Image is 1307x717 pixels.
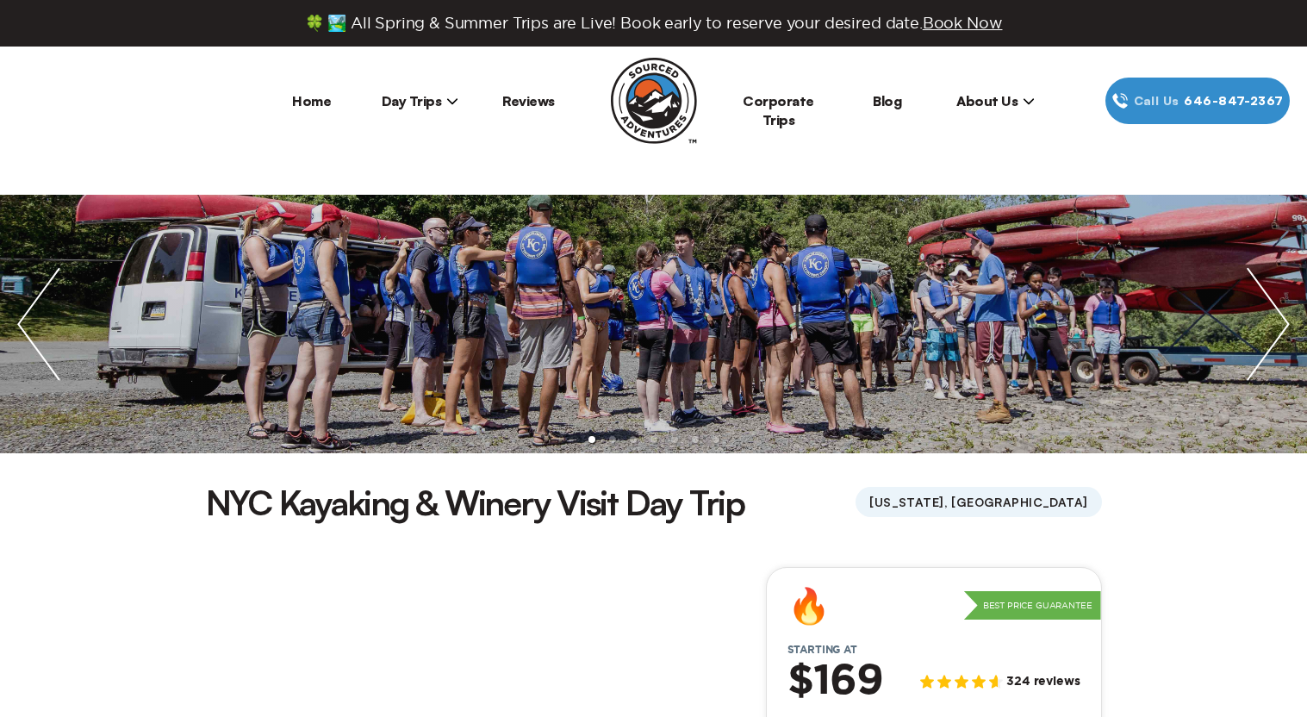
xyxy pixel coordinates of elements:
h2: $169 [787,659,883,704]
li: slide item 3 [630,436,637,443]
a: Call Us646‍-847‍-2367 [1105,78,1290,124]
span: 324 reviews [1006,675,1080,689]
a: Reviews [502,92,555,109]
a: Corporate Trips [743,92,814,128]
li: slide item 1 [588,436,595,443]
li: slide item 4 [650,436,657,443]
li: slide item 2 [609,436,616,443]
li: slide item 6 [692,436,699,443]
img: next slide / item [1229,195,1307,453]
span: Day Trips [382,92,459,109]
span: [US_STATE], [GEOGRAPHIC_DATA] [856,487,1101,517]
li: slide item 5 [671,436,678,443]
span: Book Now [923,15,1003,31]
h1: NYC Kayaking & Winery Visit Day Trip [206,479,744,526]
span: About Us [956,92,1035,109]
p: Best Price Guarantee [964,591,1101,620]
a: Blog [873,92,901,109]
span: Starting at [767,644,878,656]
span: 646‍-847‍-2367 [1184,91,1283,110]
a: Home [292,92,331,109]
li: slide item 7 [713,436,719,443]
img: Sourced Adventures company logo [611,58,697,144]
div: 🔥 [787,589,831,623]
span: Call Us [1129,91,1185,110]
span: 🍀 🏞️ All Spring & Summer Trips are Live! Book early to reserve your desired date. [305,14,1003,33]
